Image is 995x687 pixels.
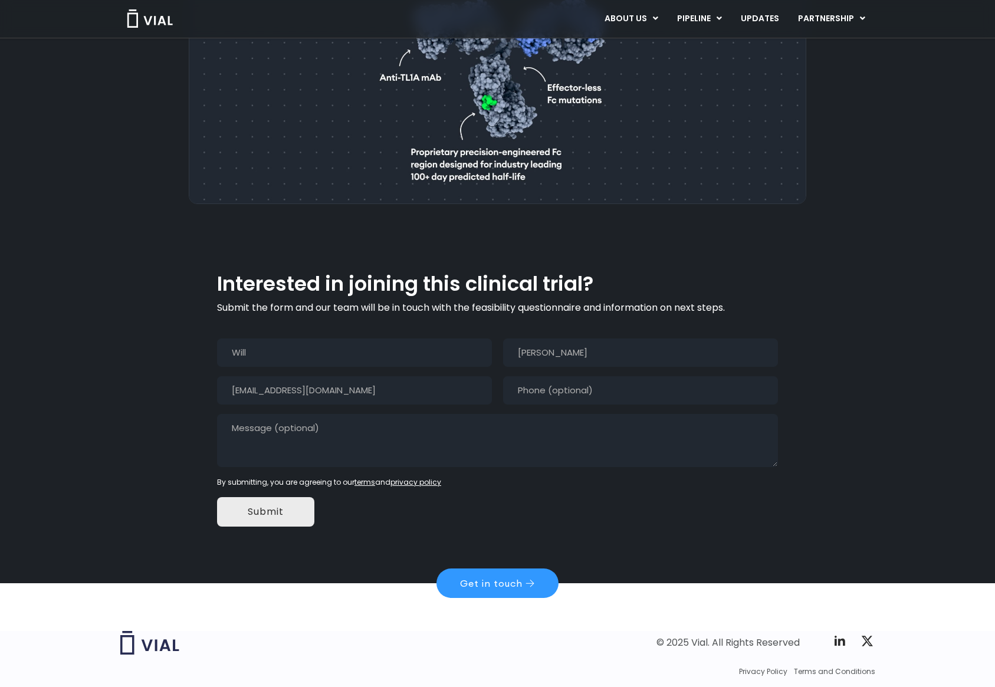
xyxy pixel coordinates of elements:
[731,9,788,29] a: UPDATES
[595,9,667,29] a: ABOUT USMenu Toggle
[503,338,778,367] input: Last name*
[120,631,179,655] img: Vial logo wih "Vial" spelled out
[503,376,778,405] input: Phone (optional)
[354,477,375,487] a: terms
[217,301,778,315] p: Submit the form and our team will be in touch with the feasibility questionnaire and information ...
[217,338,492,367] input: First name*
[436,568,559,598] a: Get in touch
[789,9,875,29] a: PARTNERSHIPMenu Toggle
[668,9,731,29] a: PIPELINEMenu Toggle
[390,477,441,487] a: privacy policy
[217,273,778,295] h2: Interested in joining this clinical trial?
[217,376,492,405] input: Email*
[217,477,778,488] div: By submitting, you are agreeing to our and
[656,636,800,649] div: © 2025 Vial. All Rights Reserved
[217,497,314,527] input: Submit
[794,666,875,677] a: Terms and Conditions
[126,9,173,28] img: Vial Logo
[739,666,787,677] a: Privacy Policy
[460,578,523,588] span: Get in touch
